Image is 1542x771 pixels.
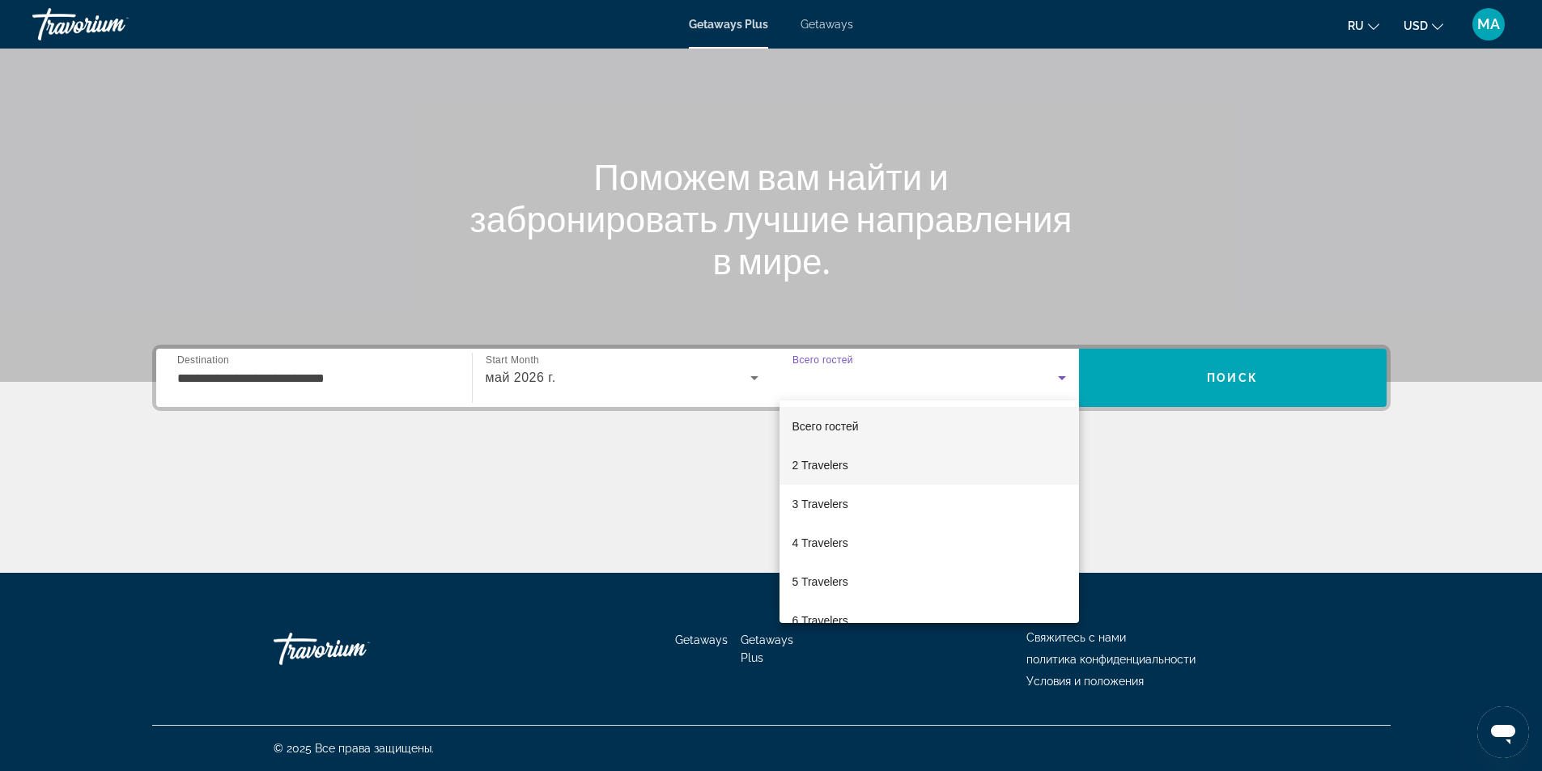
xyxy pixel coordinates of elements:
[792,420,859,433] span: Всего гостей
[792,611,848,630] span: 6 Travelers
[792,533,848,553] span: 4 Travelers
[792,494,848,514] span: 3 Travelers
[792,455,848,475] span: 2 Travelers
[792,572,848,591] span: 5 Travelers
[1477,706,1529,758] iframe: Кнопка запуска окна обмена сообщениями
